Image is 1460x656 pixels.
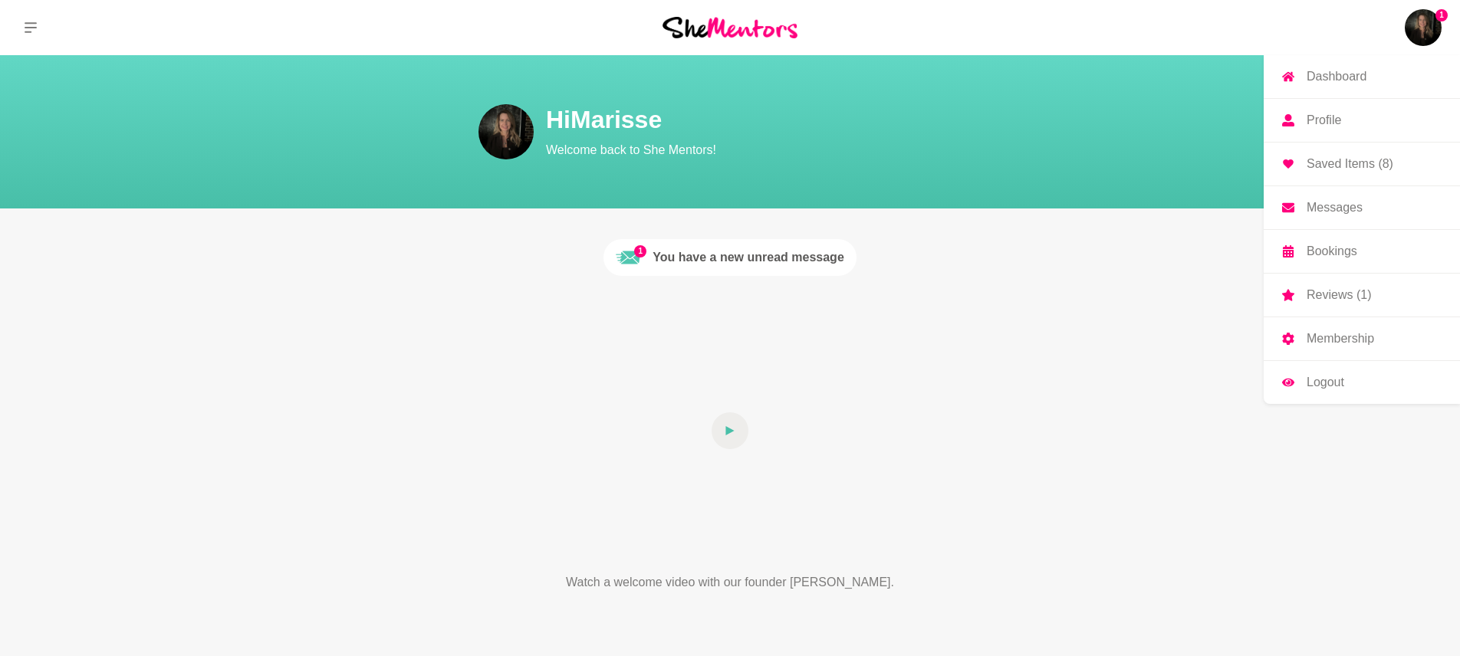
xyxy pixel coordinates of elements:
p: Profile [1307,114,1341,126]
a: Dashboard [1264,55,1460,98]
p: Messages [1307,202,1363,214]
p: Logout [1307,376,1344,389]
a: Profile [1264,99,1460,142]
p: Bookings [1307,245,1357,257]
p: Watch a welcome video with our founder [PERSON_NAME]. [509,573,951,592]
p: Saved Items (8) [1307,158,1393,170]
span: 1 [634,245,646,257]
img: She Mentors Logo [663,17,797,38]
a: Saved Items (8) [1264,143,1460,185]
img: Marisse van den Berg [1405,9,1442,46]
p: Welcome back to She Mentors! [546,141,1098,159]
a: Messages [1264,186,1460,229]
div: You have a new unread message [653,248,844,267]
p: Membership [1307,333,1374,345]
a: Reviews (1) [1264,274,1460,317]
span: 1 [1435,9,1448,21]
p: Reviews (1) [1307,289,1371,301]
img: Unread message [616,245,640,270]
a: Bookings [1264,230,1460,273]
h1: Hi Marisse [546,104,1098,135]
a: Marisse van den Berg1DashboardProfileSaved Items (8)MessagesBookingsReviews (1)MembershipLogout [1405,9,1442,46]
p: Dashboard [1307,71,1366,83]
a: 1Unread messageYou have a new unread message [603,239,857,276]
img: Marisse van den Berg [478,104,534,159]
